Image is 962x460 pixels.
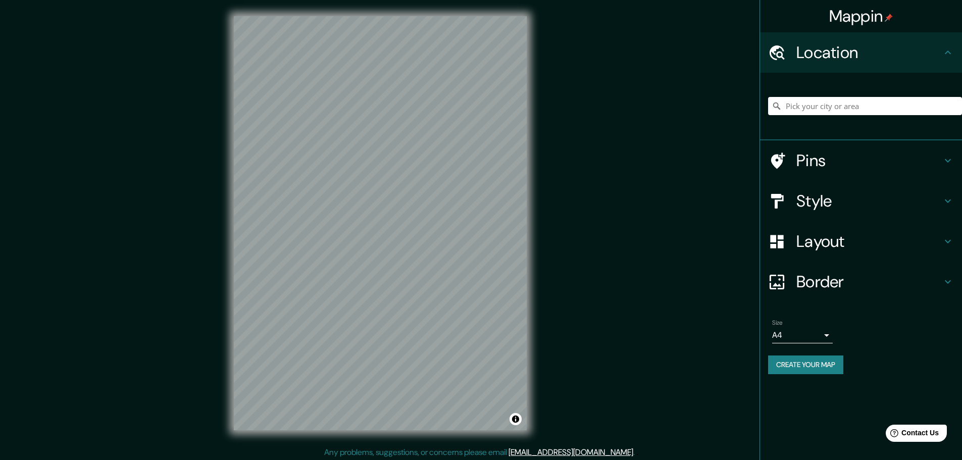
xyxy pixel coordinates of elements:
[760,181,962,221] div: Style
[772,319,783,327] label: Size
[324,446,635,458] p: Any problems, suggestions, or concerns please email .
[635,446,636,458] div: .
[796,42,942,63] h4: Location
[760,221,962,262] div: Layout
[768,355,843,374] button: Create your map
[796,191,942,211] h4: Style
[760,140,962,181] div: Pins
[768,97,962,115] input: Pick your city or area
[872,421,951,449] iframe: Help widget launcher
[829,6,893,26] h4: Mappin
[234,16,527,430] canvas: Map
[636,446,638,458] div: .
[760,262,962,302] div: Border
[772,327,833,343] div: A4
[760,32,962,73] div: Location
[796,272,942,292] h4: Border
[796,150,942,171] h4: Pins
[509,447,633,457] a: [EMAIL_ADDRESS][DOMAIN_NAME]
[885,14,893,22] img: pin-icon.png
[510,413,522,425] button: Toggle attribution
[796,231,942,251] h4: Layout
